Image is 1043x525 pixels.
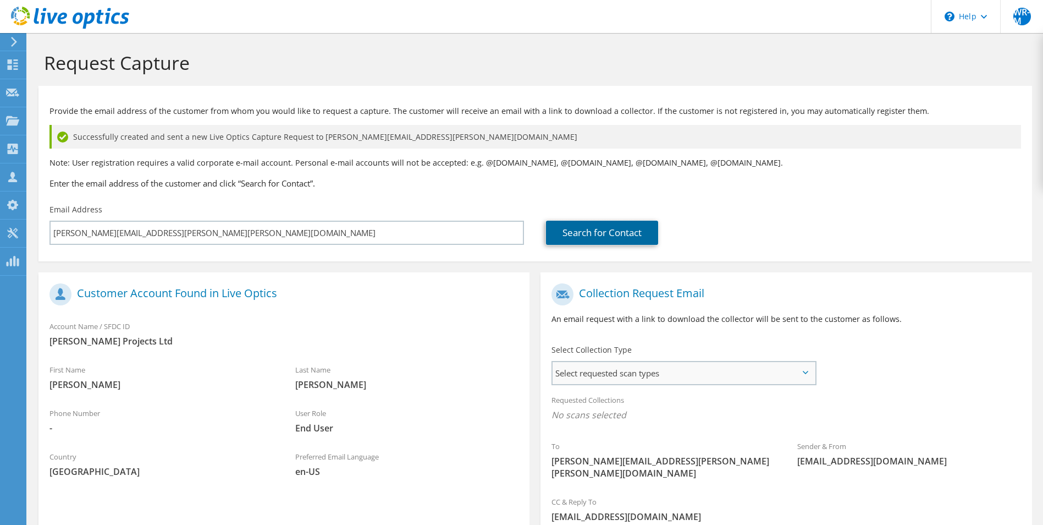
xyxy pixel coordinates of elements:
div: Account Name / SFDC ID [38,315,529,353]
span: [PERSON_NAME][EMAIL_ADDRESS][PERSON_NAME][PERSON_NAME][DOMAIN_NAME] [551,455,775,479]
label: Select Collection Type [551,344,632,356]
div: Phone Number [38,402,284,440]
span: [GEOGRAPHIC_DATA] [49,466,273,478]
span: Successfully created and sent a new Live Optics Capture Request to [PERSON_NAME][EMAIL_ADDRESS][P... [73,131,577,143]
p: Note: User registration requires a valid corporate e-mail account. Personal e-mail accounts will ... [49,157,1021,169]
span: [PERSON_NAME] [295,379,519,391]
p: Provide the email address of the customer from whom you would like to request a capture. The cust... [49,105,1021,117]
span: [PERSON_NAME] Projects Ltd [49,335,518,347]
div: User Role [284,402,530,440]
span: [PERSON_NAME] [49,379,273,391]
span: [EMAIL_ADDRESS][DOMAIN_NAME] [551,511,1020,523]
svg: \n [945,12,954,21]
label: Email Address [49,204,102,215]
h1: Collection Request Email [551,283,1015,305]
div: Preferred Email Language [284,445,530,483]
div: First Name [38,358,284,396]
span: End User [295,422,519,434]
div: Last Name [284,358,530,396]
div: Country [38,445,284,483]
a: Search for Contact [546,221,658,245]
h3: Enter the email address of the customer and click “Search for Contact”. [49,177,1021,189]
span: - [49,422,273,434]
span: No scans selected [551,409,1020,421]
div: Requested Collections [540,389,1031,429]
span: en-US [295,466,519,478]
div: To [540,435,786,485]
h1: Customer Account Found in Live Optics [49,283,513,305]
h1: Request Capture [44,51,1021,74]
span: Select requested scan types [553,362,814,384]
div: Sender & From [786,435,1032,473]
span: [EMAIL_ADDRESS][DOMAIN_NAME] [797,455,1021,467]
p: An email request with a link to download the collector will be sent to the customer as follows. [551,313,1020,325]
span: WR-M [1013,8,1031,25]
